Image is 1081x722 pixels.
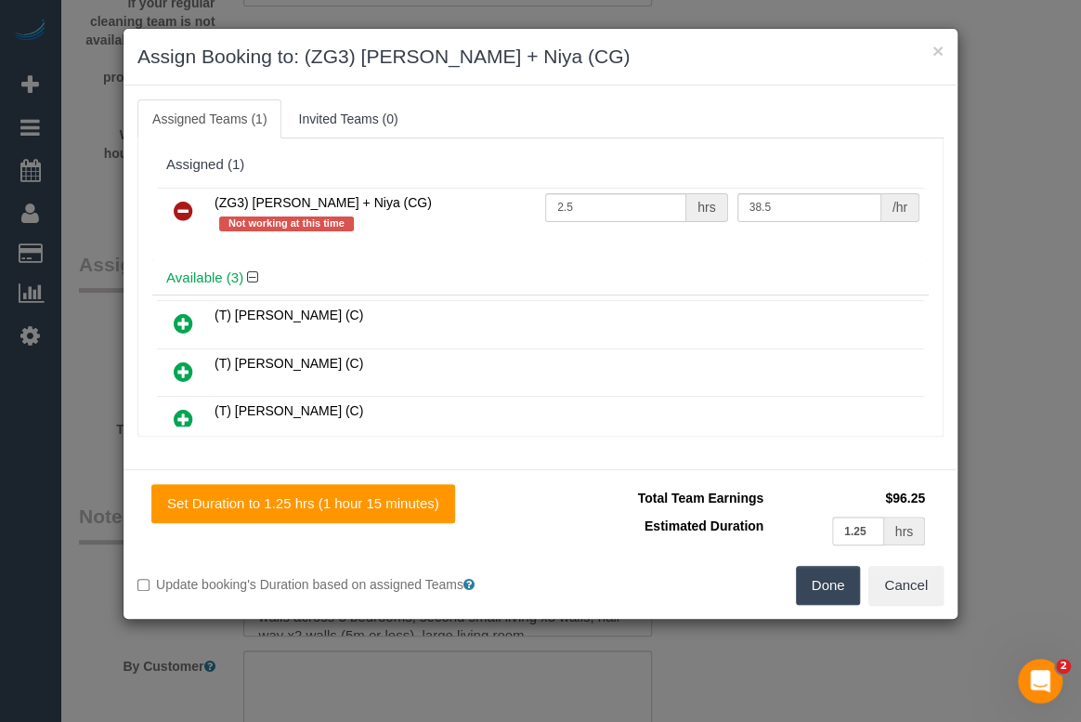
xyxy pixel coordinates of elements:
[215,195,432,210] span: (ZG3) [PERSON_NAME] + Niya (CG)
[796,566,861,605] button: Done
[768,484,930,512] td: $96.25
[137,579,150,591] input: Update booking's Duration based on assigned Teams
[554,484,768,512] td: Total Team Earnings
[215,308,363,322] span: (T) [PERSON_NAME] (C)
[166,270,915,286] h4: Available (3)
[1018,659,1062,703] iframe: Intercom live chat
[283,99,412,138] a: Invited Teams (0)
[166,157,915,173] div: Assigned (1)
[219,217,354,231] span: Not working at this time
[215,356,363,371] span: (T) [PERSON_NAME] (C)
[686,193,727,222] div: hrs
[645,519,763,533] span: Estimated Duration
[137,575,527,594] label: Update booking's Duration based on assigned Teams
[932,41,944,60] button: ×
[137,99,281,138] a: Assigned Teams (1)
[881,193,919,222] div: /hr
[884,517,925,545] div: hrs
[1056,659,1071,674] span: 2
[868,566,944,605] button: Cancel
[137,43,944,71] h3: Assign Booking to: (ZG3) [PERSON_NAME] + Niya (CG)
[215,403,363,418] span: (T) [PERSON_NAME] (C)
[151,484,455,523] button: Set Duration to 1.25 hrs (1 hour 15 minutes)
